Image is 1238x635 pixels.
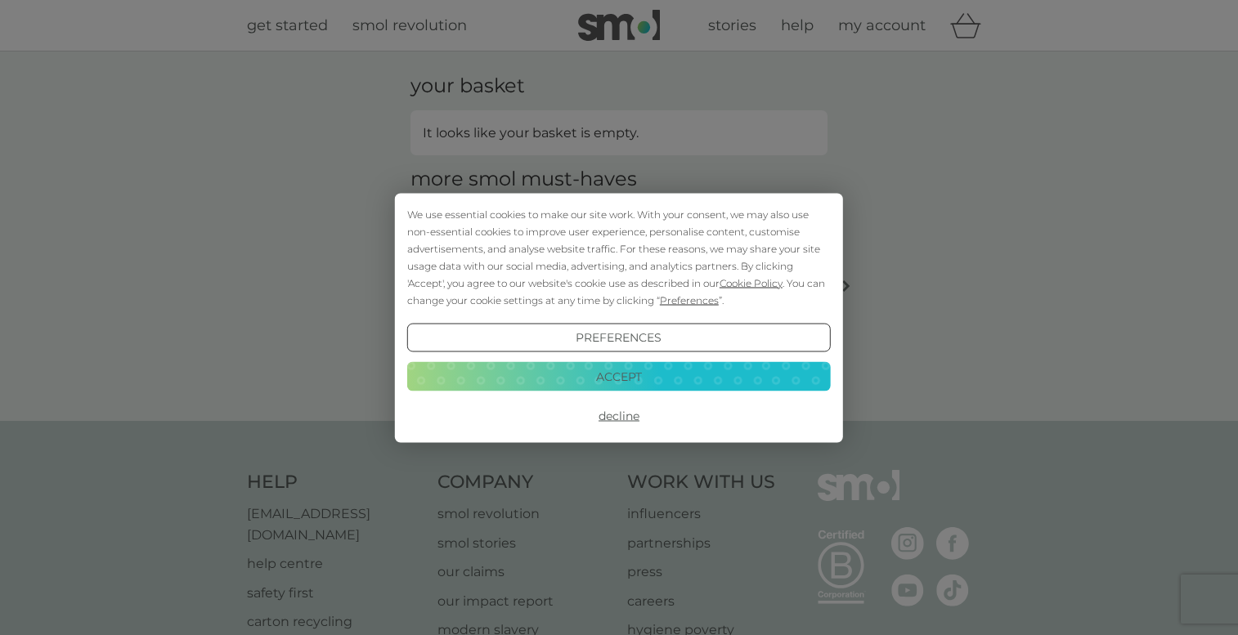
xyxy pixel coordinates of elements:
[395,193,843,442] div: Cookie Consent Prompt
[407,205,831,308] div: We use essential cookies to make our site work. With your consent, we may also use non-essential ...
[660,293,719,306] span: Preferences
[407,401,831,431] button: Decline
[407,323,831,352] button: Preferences
[720,276,783,288] span: Cookie Policy
[407,362,831,391] button: Accept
